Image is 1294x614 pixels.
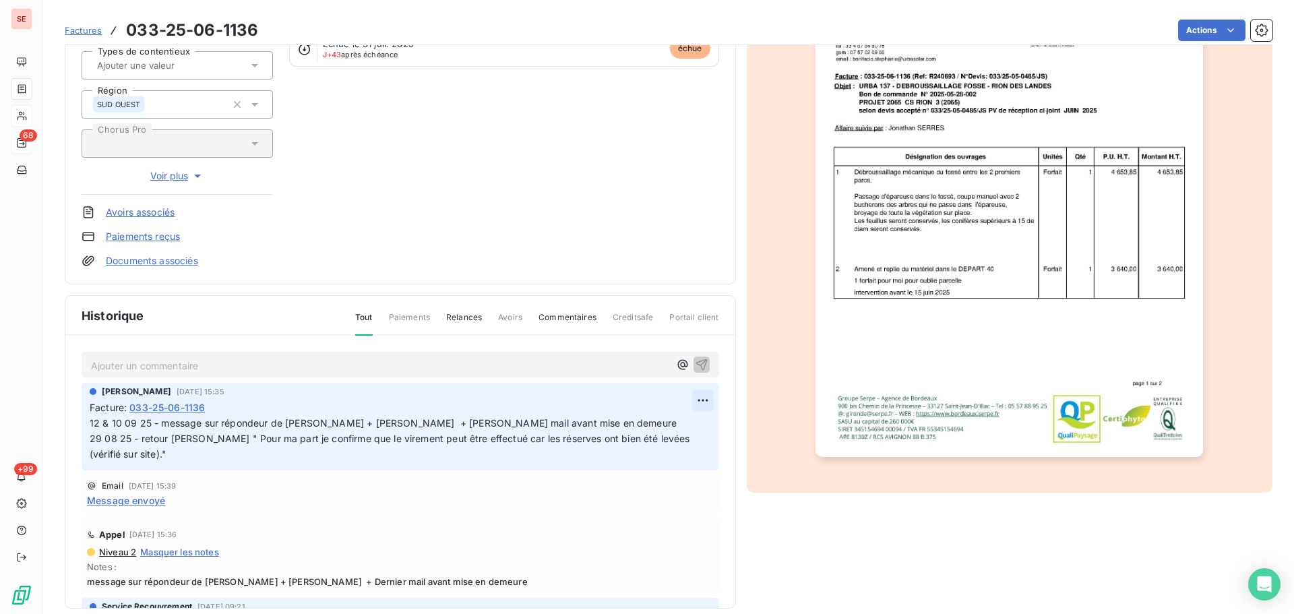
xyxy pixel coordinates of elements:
[11,8,32,30] div: SE
[90,400,127,415] span: Facture :
[323,50,342,59] span: J+43
[82,168,273,183] button: Voir plus
[150,169,204,183] span: Voir plus
[538,311,596,334] span: Commentaires
[106,254,198,268] a: Documents associés
[129,530,177,539] span: [DATE] 15:36
[102,482,123,490] span: Email
[1178,20,1245,41] button: Actions
[102,601,192,613] span: Service Recouvrement
[90,417,1097,460] span: 12 & 10 09 25 - message sur répondeur de [PERSON_NAME] + [PERSON_NAME] + [PERSON_NAME] mail avant...
[82,307,144,325] span: Historique
[126,18,258,42] h3: 033-25-06-1136
[197,603,245,611] span: [DATE] 09:21
[11,584,32,606] img: Logo LeanPay
[87,576,714,587] span: message sur répondeur de [PERSON_NAME] + [PERSON_NAME] + Dernier mail avant mise en demeure
[20,129,37,142] span: 68
[446,311,482,334] span: Relances
[355,311,373,336] span: Tout
[177,388,224,396] span: [DATE] 15:35
[106,230,180,243] a: Paiements reçus
[102,386,171,398] span: [PERSON_NAME]
[140,547,219,557] span: Masquer les notes
[99,529,125,540] span: Appel
[87,493,165,508] span: Message envoyé
[1248,568,1281,601] div: Open Intercom Messenger
[97,100,140,109] span: SUD OUEST
[670,38,710,59] span: échue
[14,463,37,475] span: +99
[389,311,430,334] span: Paiements
[498,311,522,334] span: Avoirs
[613,311,654,334] span: Creditsafe
[98,547,136,557] span: Niveau 2
[65,25,102,36] span: Factures
[106,206,175,219] a: Avoirs associés
[87,561,714,572] span: Notes :
[129,482,177,490] span: [DATE] 15:39
[96,59,231,71] input: Ajouter une valeur
[669,311,718,334] span: Portail client
[129,400,205,415] span: 033-25-06-1136
[323,51,398,59] span: après échéance
[65,24,102,37] a: Factures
